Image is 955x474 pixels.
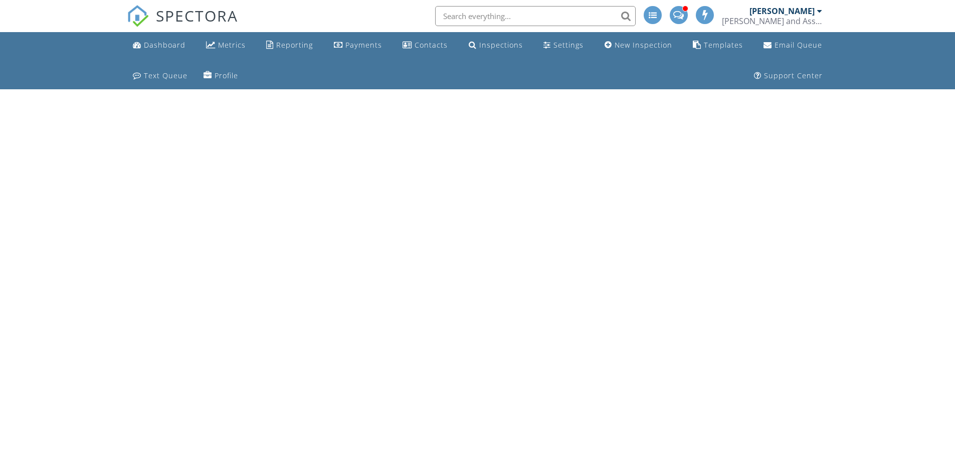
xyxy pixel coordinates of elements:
a: Email Queue [759,36,826,55]
div: Dashboard [144,40,185,50]
a: Reporting [262,36,317,55]
a: Settings [539,36,588,55]
div: Email Queue [775,40,822,50]
div: Text Queue [144,71,187,80]
div: Metrics [218,40,246,50]
div: Profile [215,71,238,80]
div: Payments [345,40,382,50]
div: Biller and Associates, L.L.C. [722,16,822,26]
a: SPECTORA [127,14,238,35]
a: Inspections [465,36,527,55]
a: Support Center [750,67,827,85]
a: Company Profile [200,67,242,85]
div: Settings [553,40,584,50]
div: Contacts [415,40,448,50]
img: The Best Home Inspection Software - Spectora [127,5,149,27]
input: Search everything... [435,6,636,26]
div: Reporting [276,40,313,50]
span: SPECTORA [156,5,238,26]
a: Templates [689,36,747,55]
a: Metrics [202,36,250,55]
a: Dashboard [129,36,189,55]
a: Text Queue [129,67,192,85]
a: Payments [330,36,386,55]
a: Contacts [399,36,452,55]
div: [PERSON_NAME] [749,6,815,16]
div: New Inspection [615,40,672,50]
div: Templates [704,40,743,50]
div: Support Center [764,71,823,80]
a: New Inspection [601,36,676,55]
div: Inspections [479,40,523,50]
